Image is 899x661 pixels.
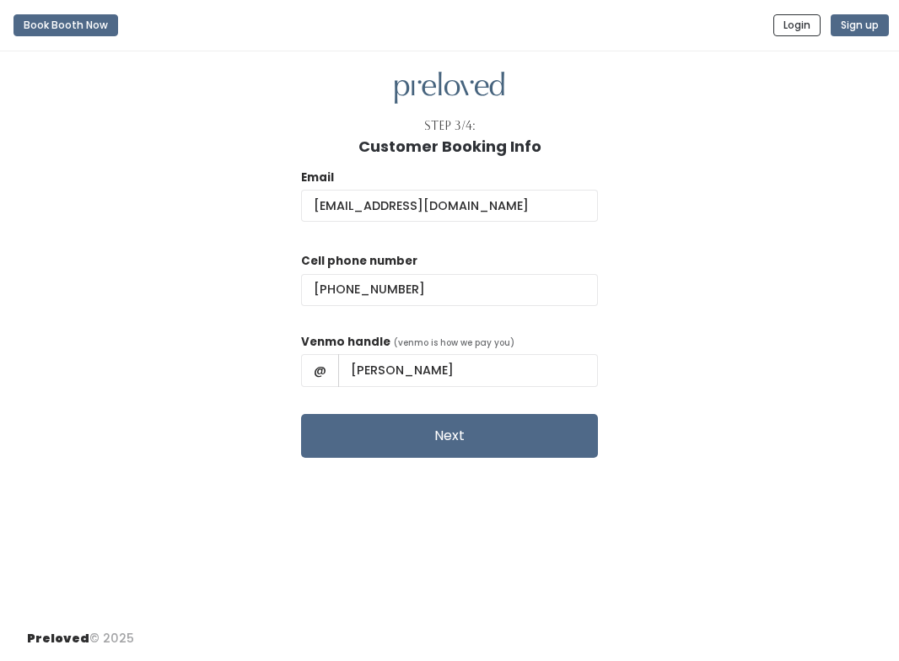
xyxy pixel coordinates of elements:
span: (venmo is how we pay you) [394,336,514,349]
label: Cell phone number [301,253,417,270]
button: Sign up [831,14,889,36]
h1: Customer Booking Info [358,138,541,155]
input: (___) ___-____ [301,274,598,306]
img: preloved logo [395,72,504,105]
button: Next [301,414,598,458]
a: Book Booth Now [13,7,118,44]
span: @ [301,354,339,386]
label: Venmo handle [301,334,390,351]
label: Email [301,169,334,186]
div: © 2025 [27,616,134,648]
button: Book Booth Now [13,14,118,36]
span: Preloved [27,630,89,647]
button: Login [773,14,821,36]
div: Step 3/4: [424,117,476,135]
input: @ . [301,190,598,222]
